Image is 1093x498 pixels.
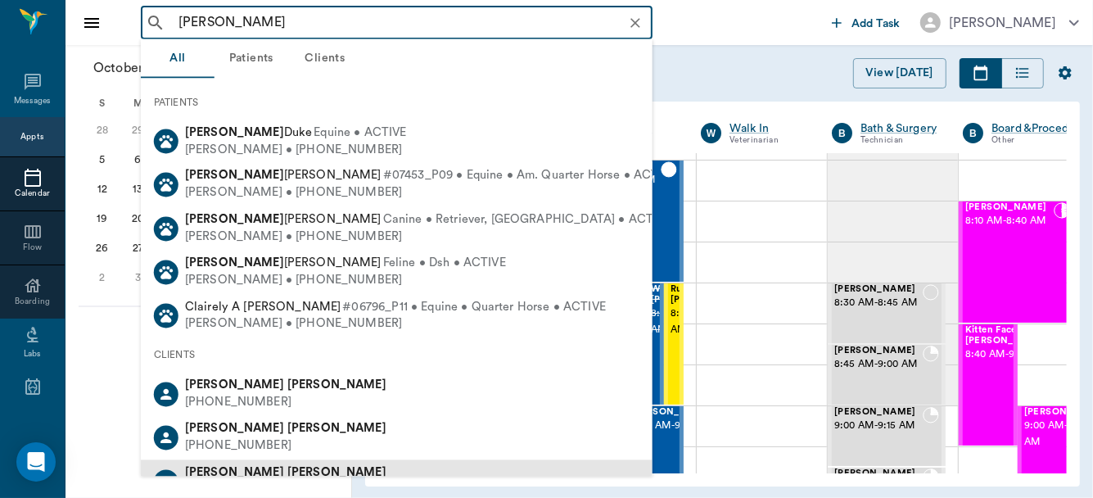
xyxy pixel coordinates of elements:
span: 9:00 AM - 9:30 AM [631,418,713,450]
div: Technician [860,134,938,147]
span: [PERSON_NAME] [965,202,1054,213]
b: [PERSON_NAME] [185,213,284,225]
div: BOOKED, 9:00 AM - 9:15 AM [828,405,946,467]
div: [PERSON_NAME] • [PHONE_NUMBER] [185,229,671,246]
button: Patients [215,39,288,79]
span: October [90,57,147,79]
span: 8:10 AM - 8:40 AM [965,213,1054,229]
b: [PERSON_NAME] [287,466,386,478]
div: CANCELED, 8:30 AM - 9:00 AM [644,283,664,405]
div: Monday, October 13, 2025 [126,178,149,201]
span: 8:40 AM - 9:10 AM [965,346,1047,363]
span: [PERSON_NAME] [834,284,923,295]
button: View [DATE] [853,58,946,88]
div: M [120,91,156,115]
span: [PERSON_NAME] [185,213,382,225]
div: Other [991,134,1091,147]
span: [PERSON_NAME] [834,469,923,479]
div: Technician [598,134,676,147]
div: [PERSON_NAME] [949,13,1056,33]
div: Monday, October 27, 2025 [126,237,149,260]
b: [PERSON_NAME] [185,170,284,182]
div: S [84,91,120,115]
div: Sunday, October 12, 2025 [91,178,114,201]
div: Open Intercom Messenger [16,442,56,482]
div: [PERSON_NAME] • [PHONE_NUMBER] [185,272,506,289]
div: B [963,123,983,143]
button: [PERSON_NAME] [907,7,1092,38]
span: [PERSON_NAME] [185,170,382,182]
div: PATIENTS [141,85,653,120]
div: CLIENTS [141,338,653,373]
b: [PERSON_NAME] [185,466,284,478]
button: Close drawer [75,7,108,39]
div: Monday, November 3, 2025 [126,266,149,289]
span: Feline • Dsh • ACTIVE [383,256,506,273]
b: [PERSON_NAME] [287,379,386,392]
button: Add Task [825,7,907,38]
div: Sunday, October 19, 2025 [91,207,114,230]
div: BOOKED, 8:45 AM - 9:00 AM [828,344,946,405]
span: #07453_P09 • Equine • Am. Quarter Horse • ACTIVE [383,168,676,185]
div: Messages [14,95,52,107]
b: [PERSON_NAME] [185,257,284,269]
b: [PERSON_NAME] [185,423,284,435]
div: Appts [20,131,43,143]
b: [PERSON_NAME] [287,423,386,435]
div: NOT_CONFIRMED, 8:30 AM - 8:45 AM [828,283,946,344]
div: [PERSON_NAME] • [PHONE_NUMBER] [185,316,606,333]
a: Walk In [729,120,807,137]
div: [PHONE_NUMBER] [185,394,386,411]
button: All [141,39,215,79]
a: Appt Tech [598,120,676,137]
div: Monday, October 20, 2025 [126,207,149,230]
div: B [832,123,852,143]
div: CHECKED_IN, 8:40 AM - 9:10 AM [959,324,1018,446]
div: Sunday, October 5, 2025 [91,148,114,171]
b: [PERSON_NAME] [185,126,284,138]
a: Bath & Surgery [860,120,938,137]
span: 8:45 AM - 9:00 AM [834,356,923,373]
span: Canine • Retriever, [GEOGRAPHIC_DATA] • ACTIVE [383,211,671,229]
span: #06796_P11 • Equine • Quarter Horse • ACTIVE [342,299,606,316]
a: Board &Procedures [991,120,1091,137]
div: Monday, September 29, 2025 [126,119,149,142]
div: Monday, October 6, 2025 [126,148,149,171]
div: [PERSON_NAME] • [PHONE_NUMBER] [185,185,676,202]
span: Kitten Face [PERSON_NAME] [965,325,1047,346]
span: [PERSON_NAME] [834,346,923,356]
span: Equine • ACTIVE [314,124,406,142]
span: [PERSON_NAME] [834,407,923,418]
button: Clients [288,39,362,79]
div: CHECKED_OUT, 8:30 AM - 9:00 AM [664,283,684,405]
div: W [701,123,721,143]
span: 8:30 AM - 8:45 AM [834,295,923,311]
div: Sunday, September 28, 2025 [91,119,114,142]
div: [PHONE_NUMBER] [185,438,386,455]
b: [PERSON_NAME] [185,379,284,392]
div: Sunday, November 2, 2025 [91,266,114,289]
input: Search [172,11,648,34]
span: [PERSON_NAME] [185,257,382,269]
button: Clear [624,11,647,34]
span: Clairely A [PERSON_NAME] [185,301,341,313]
span: Runt [PERSON_NAME] [671,284,752,306]
span: 9:00 AM - 9:15 AM [834,418,923,434]
div: Veterinarian [729,134,807,147]
div: Sunday, October 26, 2025 [91,237,114,260]
div: CHECKED_IN, 8:10 AM - 8:40 AM [959,201,1077,324]
span: Duke [185,126,313,138]
button: October2025 [85,52,207,84]
div: [PERSON_NAME] • [PHONE_NUMBER] [185,141,407,158]
span: 8:30 AM - 9:00 AM [671,306,752,338]
div: Labs [24,348,41,360]
span: [PERSON_NAME] [631,407,713,418]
